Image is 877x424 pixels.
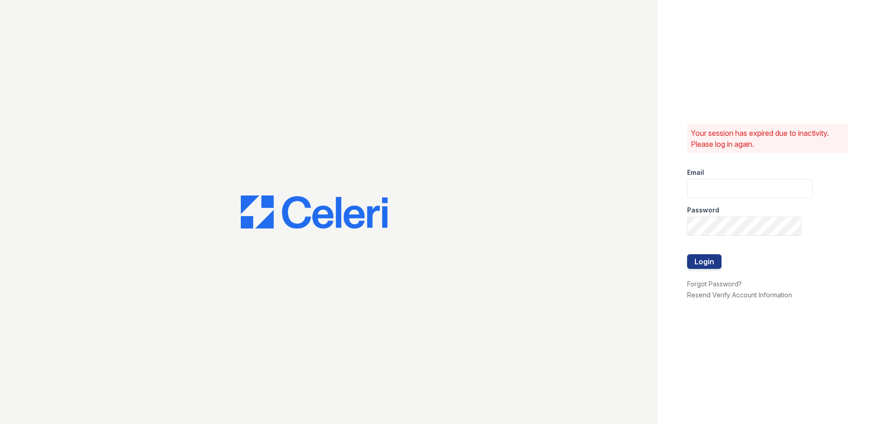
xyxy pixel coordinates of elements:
[687,168,704,177] label: Email
[691,128,844,150] p: Your session has expired due to inactivity. Please log in again.
[687,206,719,215] label: Password
[687,291,792,299] a: Resend Verify Account Information
[241,195,388,229] img: CE_Logo_Blue-a8612792a0a2168367f1c8372b55b34899dd931a85d93a1a3d3e32e68fde9ad4.png
[687,254,722,269] button: Login
[687,280,742,288] a: Forgot Password?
